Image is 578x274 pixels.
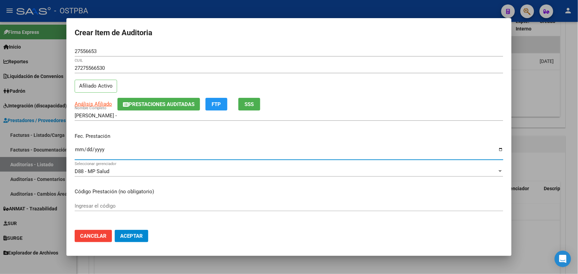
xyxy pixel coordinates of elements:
[205,98,227,110] button: FTP
[75,101,112,107] span: Análisis Afiliado
[75,80,117,93] p: Afiliado Activo
[75,26,503,39] h2: Crear Item de Auditoria
[115,230,148,242] button: Aceptar
[555,251,571,267] div: Open Intercom Messenger
[117,98,200,110] button: Prestaciones Auditadas
[120,233,143,239] span: Aceptar
[75,223,503,231] p: Precio
[75,168,109,174] span: D88 - MP Salud
[129,101,194,107] span: Prestaciones Auditadas
[212,101,221,107] span: FTP
[238,98,260,110] button: SSS
[80,233,106,239] span: Cancelar
[75,230,112,242] button: Cancelar
[75,188,503,196] p: Código Prestación (no obligatorio)
[245,101,254,107] span: SSS
[75,132,503,140] p: Fec. Prestación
